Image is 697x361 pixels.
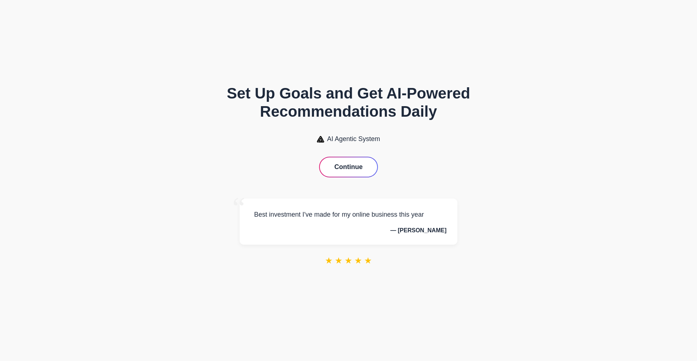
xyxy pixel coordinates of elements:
span: “ [232,191,245,224]
span: ★ [345,256,352,266]
p: — [PERSON_NAME] [250,227,447,234]
h1: Set Up Goals and Get AI-Powered Recommendations Daily [211,84,486,121]
p: Best investment I've made for my online business this year [250,209,447,220]
button: Continue [320,157,377,177]
span: ★ [354,256,362,266]
img: AI Agentic System Logo [317,136,324,143]
span: ★ [364,256,372,266]
span: AI Agentic System [327,135,380,143]
span: ★ [325,256,333,266]
span: ★ [335,256,343,266]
